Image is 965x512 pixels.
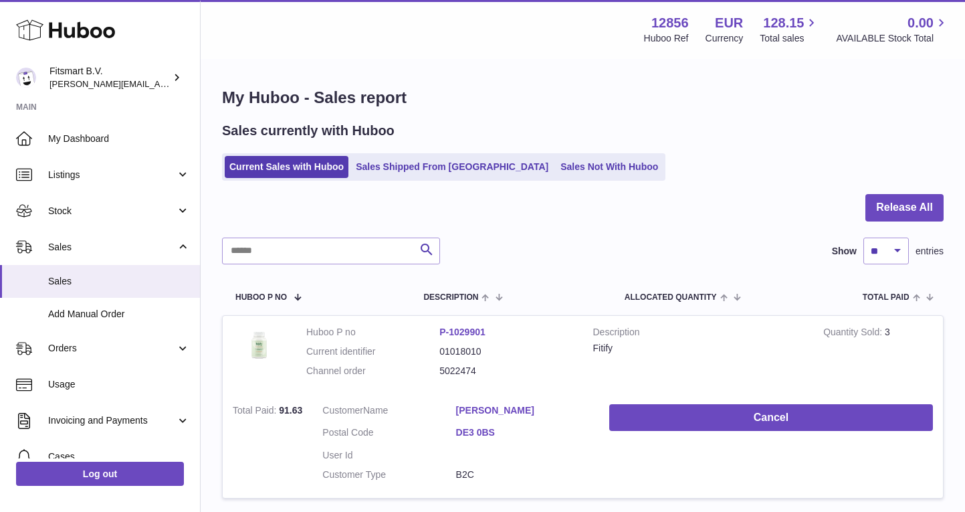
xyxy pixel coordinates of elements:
[322,404,455,420] dt: Name
[351,156,553,178] a: Sales Shipped From [GEOGRAPHIC_DATA]
[49,78,268,89] span: [PERSON_NAME][EMAIL_ADDRESS][DOMAIN_NAME]
[813,316,943,394] td: 3
[863,293,909,302] span: Total paid
[233,326,286,364] img: 128561739542540.png
[235,293,287,302] span: Huboo P no
[865,194,944,222] button: Release All
[916,245,944,258] span: entries
[233,405,279,419] strong: Total Paid
[760,14,819,45] a: 128.15 Total sales
[222,122,395,140] h2: Sales currently with Huboo
[48,241,176,254] span: Sales
[907,14,934,32] span: 0.00
[439,327,486,337] a: P-1029901
[16,462,184,486] a: Log out
[48,414,176,427] span: Invoicing and Payments
[322,426,455,442] dt: Postal Code
[456,426,589,439] a: DE3 0BS
[322,468,455,481] dt: Customer Type
[222,87,944,108] h1: My Huboo - Sales report
[48,275,190,288] span: Sales
[644,32,689,45] div: Huboo Ref
[48,169,176,181] span: Listings
[48,133,190,145] span: My Dashboard
[439,365,572,377] dd: 5022474
[715,14,743,32] strong: EUR
[306,345,439,358] dt: Current identifier
[823,327,885,341] strong: Quantity Sold
[48,378,190,391] span: Usage
[651,14,689,32] strong: 12856
[322,405,363,416] span: Customer
[706,32,744,45] div: Currency
[836,14,949,45] a: 0.00 AVAILABLE Stock Total
[49,65,170,90] div: Fitsmart B.V.
[48,450,190,463] span: Cases
[593,326,804,342] strong: Description
[225,156,348,178] a: Current Sales with Huboo
[556,156,663,178] a: Sales Not With Huboo
[322,449,455,462] dt: User Id
[48,308,190,321] span: Add Manual Order
[306,365,439,377] dt: Channel order
[763,14,804,32] span: 128.15
[306,326,439,339] dt: Huboo P no
[456,468,589,481] dd: B2C
[48,205,176,218] span: Stock
[625,293,717,302] span: ALLOCATED Quantity
[836,32,949,45] span: AVAILABLE Stock Total
[456,404,589,417] a: [PERSON_NAME]
[609,404,933,432] button: Cancel
[279,405,302,416] span: 91.63
[832,245,857,258] label: Show
[48,342,176,355] span: Orders
[423,293,478,302] span: Description
[439,345,572,358] dd: 01018010
[16,68,36,88] img: jonathan@leaderoo.com
[593,342,804,355] div: Fitify
[760,32,819,45] span: Total sales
